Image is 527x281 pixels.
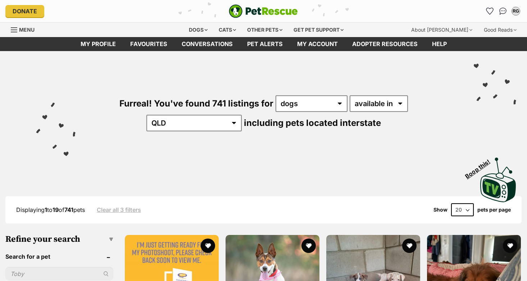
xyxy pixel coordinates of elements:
[479,23,522,37] div: Good Reads
[174,37,240,51] a: conversations
[503,239,517,253] button: favourite
[402,239,417,253] button: favourite
[499,8,507,15] img: chat-41dd97257d64d25036548639549fe6c8038ab92f7586957e7f3b1b290dea8141.svg
[5,253,113,260] header: Search for a pet
[11,23,40,36] a: Menu
[484,5,496,17] a: Favourites
[5,5,44,17] a: Donate
[184,23,213,37] div: Dogs
[64,206,73,213] strong: 741
[5,234,113,244] h3: Refine your search
[484,5,522,17] ul: Account quick links
[53,206,59,213] strong: 19
[289,23,349,37] div: Get pet support
[474,245,513,267] iframe: Help Scout Beacon - Open
[214,23,241,37] div: Cats
[19,27,35,33] span: Menu
[229,4,298,18] img: logo-e224e6f780fb5917bec1dbf3a21bbac754714ae5b6737aabdf751b685950b380.svg
[477,207,511,213] label: pets per page
[123,37,174,51] a: Favourites
[345,37,425,51] a: Adopter resources
[480,158,516,202] img: PetRescue TV logo
[73,37,123,51] a: My profile
[510,5,522,17] button: My account
[119,98,273,109] span: Furreal! You've found 741 listings for
[425,37,454,51] a: Help
[433,207,448,213] span: Show
[406,23,477,37] div: About [PERSON_NAME]
[5,267,113,281] input: Toby
[240,37,290,51] a: Pet alerts
[290,37,345,51] a: My account
[480,151,516,204] a: Boop this!
[244,118,381,128] span: including pets located interstate
[301,239,316,253] button: favourite
[512,8,519,15] div: RG
[16,206,85,213] span: Displaying to of pets
[201,239,215,253] button: favourite
[242,23,287,37] div: Other pets
[497,5,509,17] a: Conversations
[45,206,47,213] strong: 1
[464,154,497,180] span: Boop this!
[97,207,141,213] a: Clear all 3 filters
[229,4,298,18] a: PetRescue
